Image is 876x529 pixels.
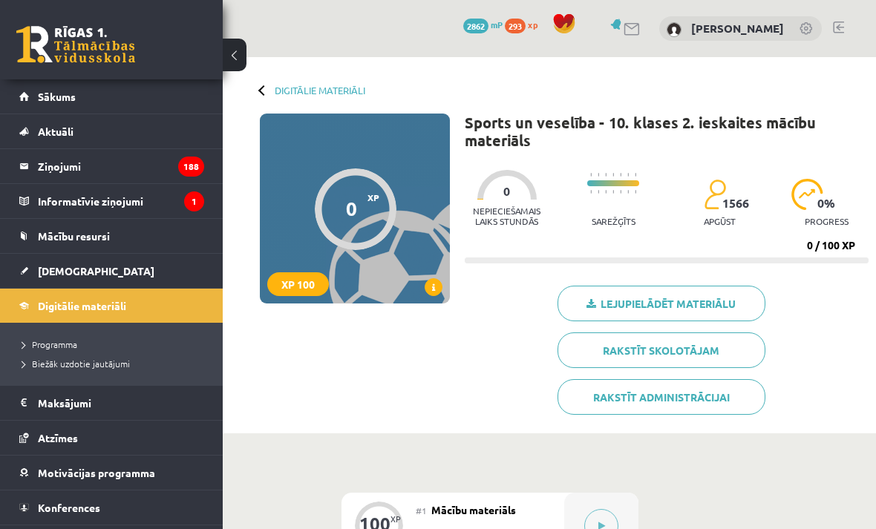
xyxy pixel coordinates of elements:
span: xp [528,19,537,30]
span: Aktuāli [38,125,73,138]
a: Konferences [19,490,204,525]
span: [DEMOGRAPHIC_DATA] [38,264,154,277]
img: icon-short-line-57e1e144782c952c97e751825c79c345078a6d821885a25fce030b3d8c18986b.svg [620,173,621,177]
span: Atzīmes [38,431,78,444]
a: Rīgas 1. Tālmācības vidusskola [16,26,135,63]
div: XP 100 [267,272,329,296]
img: icon-short-line-57e1e144782c952c97e751825c79c345078a6d821885a25fce030b3d8c18986b.svg [627,190,629,194]
a: Digitālie materiāli [19,289,204,323]
img: icon-short-line-57e1e144782c952c97e751825c79c345078a6d821885a25fce030b3d8c18986b.svg [598,190,599,194]
span: mP [491,19,503,30]
h1: Sports un veselība - 10. klases 2. ieskaites mācību materiāls [465,114,869,149]
span: Digitālie materiāli [38,299,126,312]
a: Programma [22,338,208,351]
a: 293 xp [505,19,545,30]
a: 2862 mP [463,19,503,30]
img: icon-short-line-57e1e144782c952c97e751825c79c345078a6d821885a25fce030b3d8c18986b.svg [598,173,599,177]
img: icon-short-line-57e1e144782c952c97e751825c79c345078a6d821885a25fce030b3d8c18986b.svg [635,173,636,177]
a: Maksājumi [19,386,204,420]
span: 0 [503,185,510,198]
span: 1566 [722,197,749,210]
span: Motivācijas programma [38,466,155,479]
a: [DEMOGRAPHIC_DATA] [19,254,204,288]
span: 293 [505,19,526,33]
img: icon-short-line-57e1e144782c952c97e751825c79c345078a6d821885a25fce030b3d8c18986b.svg [605,190,607,194]
span: 2862 [463,19,488,33]
span: Biežāk uzdotie jautājumi [22,358,130,369]
i: 1 [184,191,204,211]
a: Lejupielādēt materiālu [558,286,765,321]
img: icon-short-line-57e1e144782c952c97e751825c79c345078a6d821885a25fce030b3d8c18986b.svg [627,173,629,177]
img: icon-short-line-57e1e144782c952c97e751825c79c345078a6d821885a25fce030b3d8c18986b.svg [612,173,614,177]
p: progress [805,216,849,226]
a: Sākums [19,79,204,114]
a: Informatīvie ziņojumi1 [19,184,204,218]
span: #1 [416,505,427,516]
p: Sarežģīts [592,216,635,226]
a: Rakstīt administrācijai [558,379,765,415]
a: Digitālie materiāli [275,85,365,96]
legend: Informatīvie ziņojumi [38,184,204,218]
img: icon-short-line-57e1e144782c952c97e751825c79c345078a6d821885a25fce030b3d8c18986b.svg [620,190,621,194]
span: 0 % [817,197,836,210]
a: Biežāk uzdotie jautājumi [22,357,208,370]
span: Mācību resursi [38,229,110,243]
i: 188 [178,157,204,177]
span: Mācību materiāls [431,503,516,516]
span: XP [367,192,379,203]
span: Konferences [38,501,100,514]
span: Sākums [38,90,76,103]
div: 0 [346,197,357,220]
img: icon-short-line-57e1e144782c952c97e751825c79c345078a6d821885a25fce030b3d8c18986b.svg [635,190,636,194]
div: XP [390,515,401,523]
p: Nepieciešamais laiks stundās [465,206,549,226]
p: apgūst [704,216,736,226]
legend: Ziņojumi [38,149,204,183]
img: icon-short-line-57e1e144782c952c97e751825c79c345078a6d821885a25fce030b3d8c18986b.svg [590,190,592,194]
span: Programma [22,338,77,350]
img: Džastina Leonoviča - Batņa [667,22,681,37]
img: students-c634bb4e5e11cddfef0936a35e636f08e4e9abd3cc4e673bd6f9a4125e45ecb1.svg [704,179,725,210]
img: icon-short-line-57e1e144782c952c97e751825c79c345078a6d821885a25fce030b3d8c18986b.svg [590,173,592,177]
a: Motivācijas programma [19,456,204,490]
img: icon-short-line-57e1e144782c952c97e751825c79c345078a6d821885a25fce030b3d8c18986b.svg [605,173,607,177]
a: Ziņojumi188 [19,149,204,183]
img: icon-short-line-57e1e144782c952c97e751825c79c345078a6d821885a25fce030b3d8c18986b.svg [612,190,614,194]
a: Mācību resursi [19,219,204,253]
a: Aktuāli [19,114,204,148]
a: [PERSON_NAME] [691,21,784,36]
a: Atzīmes [19,421,204,455]
a: Rakstīt skolotājam [558,332,765,368]
img: icon-progress-161ccf0a02000e728c5f80fcf4c31c7af3da0e1684b2b1d7c360e028c24a22f1.svg [791,179,823,210]
legend: Maksājumi [38,386,204,420]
